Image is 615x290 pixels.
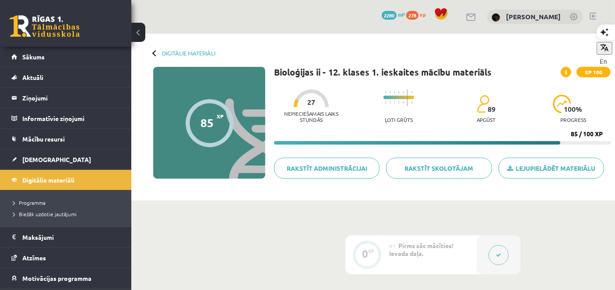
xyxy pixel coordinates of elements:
a: 278 xp [406,11,430,18]
a: 2280 mP [382,11,405,18]
span: XP 100 [576,67,611,77]
img: icon-short-line-57e1e144782c952c97e751825c79c345078a6d821885a25fce030b3d8c18986b.svg [385,91,386,93]
span: XP [217,113,224,119]
legend: Maksājumi [22,227,120,247]
img: icon-short-line-57e1e144782c952c97e751825c79c345078a6d821885a25fce030b3d8c18986b.svg [411,91,412,93]
p: Nepieciešamais laiks stundās [274,110,348,123]
a: Aktuāli [11,67,120,87]
span: Digitālie materiāli [22,176,74,184]
p: apgūst [477,117,496,123]
a: Rakstīt administrācijai [274,158,380,179]
a: Motivācijas programma [11,268,120,288]
a: Ziņojumi [11,88,120,108]
a: Digitālie materiāli [162,50,215,56]
img: icon-short-line-57e1e144782c952c97e751825c79c345078a6d821885a25fce030b3d8c18986b.svg [411,101,412,104]
img: Beāte Kitija Anaņko [492,13,500,22]
span: Atzīmes [22,254,46,262]
span: Mācību resursi [22,135,65,143]
div: XP [368,249,374,253]
span: xp [420,11,425,18]
span: Motivācijas programma [22,274,91,282]
a: Sākums [11,47,120,67]
img: icon-short-line-57e1e144782c952c97e751825c79c345078a6d821885a25fce030b3d8c18986b.svg [390,101,390,104]
a: Rakstīt skolotājam [386,158,492,179]
img: icon-progress-161ccf0a02000e728c5f80fcf4c31c7af3da0e1684b2b1d7c360e028c24a22f1.svg [553,95,572,113]
a: Informatīvie ziņojumi [11,108,120,128]
legend: Ziņojumi [22,88,120,108]
span: 89 [488,105,496,113]
a: Mācību resursi [11,129,120,149]
legend: Informatīvie ziņojumi [22,108,120,128]
div: 0 [362,250,368,258]
p: progress [561,117,587,123]
p: Ļoti grūts [385,117,413,123]
span: Pirms sāc mācīties! Ievada daļa. [389,242,453,257]
span: 2280 [382,11,397,20]
h1: Bioloģijas ii - 12. klases 1. ieskaites mācību materiāls [274,67,492,77]
img: icon-short-line-57e1e144782c952c97e751825c79c345078a6d821885a25fce030b3d8c18986b.svg [394,101,395,104]
span: Biežāk uzdotie jautājumi [13,211,77,217]
img: icon-short-line-57e1e144782c952c97e751825c79c345078a6d821885a25fce030b3d8c18986b.svg [394,91,395,93]
a: Maksājumi [11,227,120,247]
img: icon-short-line-57e1e144782c952c97e751825c79c345078a6d821885a25fce030b3d8c18986b.svg [385,101,386,104]
span: 100 % [564,105,583,113]
img: icon-short-line-57e1e144782c952c97e751825c79c345078a6d821885a25fce030b3d8c18986b.svg [403,91,404,93]
span: 278 [406,11,418,20]
img: icon-short-line-57e1e144782c952c97e751825c79c345078a6d821885a25fce030b3d8c18986b.svg [398,101,399,104]
a: [DEMOGRAPHIC_DATA] [11,149,120,169]
span: Sākums [22,53,45,61]
a: Atzīmes [11,248,120,268]
a: Biežāk uzdotie jautājumi [13,210,123,218]
a: Programma [13,199,123,207]
a: [PERSON_NAME] [506,12,561,21]
div: 85 [201,116,214,129]
a: Lejupielādēt materiālu [499,158,604,179]
a: Rīgas 1. Tālmācības vidusskola [10,15,80,37]
img: icon-short-line-57e1e144782c952c97e751825c79c345078a6d821885a25fce030b3d8c18986b.svg [390,91,390,93]
a: Digitālie materiāli [11,170,120,190]
img: students-c634bb4e5e11cddfef0936a35e636f08e4e9abd3cc4e673bd6f9a4125e45ecb1.svg [477,95,489,113]
img: icon-short-line-57e1e144782c952c97e751825c79c345078a6d821885a25fce030b3d8c18986b.svg [403,101,404,104]
span: Programma [13,199,46,206]
span: Aktuāli [22,73,43,81]
span: #1 [389,242,396,249]
img: icon-long-line-d9ea69661e0d244f92f715978eff75569469978d946b2353a9bb055b3ed8787d.svg [407,89,408,106]
span: 27 [307,98,315,106]
img: icon-short-line-57e1e144782c952c97e751825c79c345078a6d821885a25fce030b3d8c18986b.svg [398,91,399,93]
span: mP [398,11,405,18]
span: [DEMOGRAPHIC_DATA] [22,155,91,163]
